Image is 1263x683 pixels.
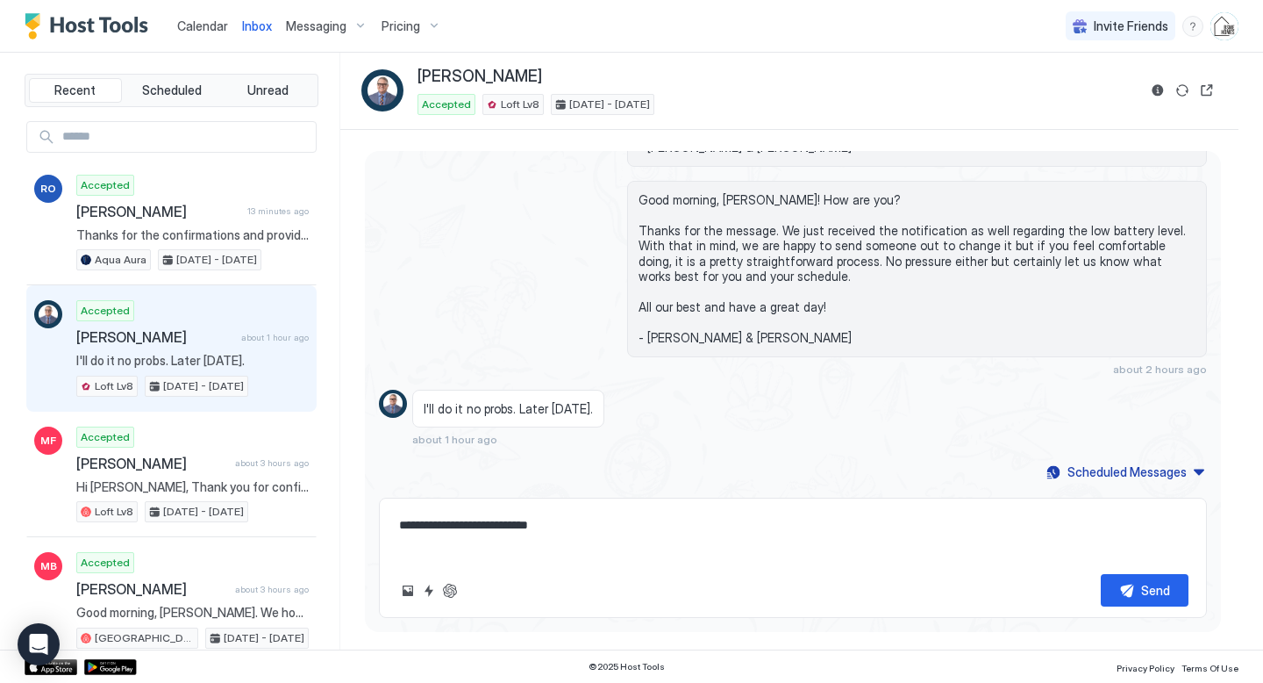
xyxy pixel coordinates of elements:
[501,97,539,112] span: Loft Lv8
[76,580,228,598] span: [PERSON_NAME]
[397,580,418,601] button: Upload image
[418,580,439,601] button: Quick reply
[286,18,346,34] span: Messaging
[177,18,228,33] span: Calendar
[163,504,244,520] span: [DATE] - [DATE]
[1181,663,1238,673] span: Terms Of Use
[1181,658,1238,676] a: Terms Of Use
[1101,574,1188,607] button: Send
[1147,80,1168,101] button: Reservation information
[40,558,57,574] span: MB
[221,78,314,103] button: Unread
[417,67,542,87] span: [PERSON_NAME]
[177,17,228,35] a: Calendar
[142,83,202,98] span: Scheduled
[412,433,497,446] span: about 1 hour ago
[81,177,130,193] span: Accepted
[224,630,304,646] span: [DATE] - [DATE]
[81,303,130,319] span: Accepted
[76,203,240,220] span: [PERSON_NAME]
[1210,12,1238,40] div: User profile
[25,659,77,675] a: App Store
[1117,658,1174,676] a: Privacy Policy
[95,504,133,520] span: Loft Lv8
[29,78,122,103] button: Recent
[25,74,318,107] div: tab-group
[1141,581,1170,600] div: Send
[242,17,272,35] a: Inbox
[76,455,228,472] span: [PERSON_NAME]
[639,192,1195,346] span: Good morning, [PERSON_NAME]! How are you? Thanks for the message. We just received the notificati...
[125,78,218,103] button: Scheduled
[424,401,593,417] span: I'll do it no probs. Later [DATE].
[95,252,146,268] span: Aqua Aura
[1094,18,1168,34] span: Invite Friends
[1113,363,1207,376] span: about 2 hours ago
[235,584,309,595] span: about 3 hours ago
[40,433,56,449] span: MF
[247,205,309,217] span: 13 minutes ago
[54,83,96,98] span: Recent
[439,580,460,601] button: ChatGPT Auto Reply
[241,332,309,343] span: about 1 hour ago
[95,630,194,646] span: [GEOGRAPHIC_DATA]
[1044,460,1207,484] button: Scheduled Messages
[76,328,234,346] span: [PERSON_NAME]
[81,555,130,571] span: Accepted
[95,378,133,394] span: Loft Lv8
[1172,80,1193,101] button: Sync reservation
[1196,80,1217,101] button: Open reservation
[1182,16,1203,37] div: menu
[589,661,665,672] span: © 2025 Host Tools
[382,18,420,34] span: Pricing
[40,181,56,197] span: RO
[422,97,471,112] span: Accepted
[242,18,272,33] span: Inbox
[247,83,289,98] span: Unread
[84,659,137,675] a: Google Play Store
[235,457,309,469] span: about 3 hours ago
[18,623,60,665] div: Open Intercom Messenger
[76,353,309,369] span: I'll do it no probs. Later [DATE].
[76,479,309,495] span: Hi [PERSON_NAME], Thank you for confirming that 34610184336 is the best number to use if we need ...
[1117,663,1174,673] span: Privacy Policy
[76,227,309,243] span: Thanks for the confirmations and providing a copy of your ID via text, [PERSON_NAME]. In the unli...
[81,429,130,445] span: Accepted
[25,13,156,40] a: Host Tools Logo
[163,378,244,394] span: [DATE] - [DATE]
[55,122,316,152] input: Input Field
[176,252,257,268] span: [DATE] - [DATE]
[1067,463,1187,481] div: Scheduled Messages
[76,605,309,621] span: Good morning, [PERSON_NAME]. We hope this message finds you well! Ahead of your arrival we wanted...
[569,97,650,112] span: [DATE] - [DATE]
